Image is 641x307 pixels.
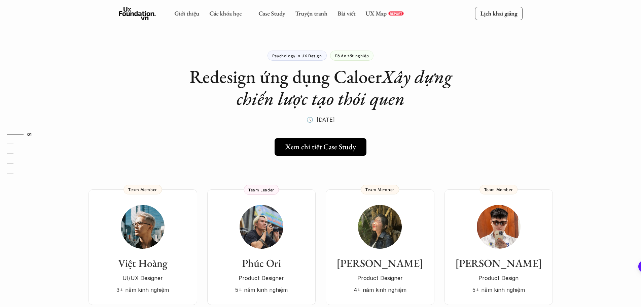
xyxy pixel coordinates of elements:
a: [PERSON_NAME]Product Designer4+ năm kinh nghiệmTeam Member [326,189,434,305]
a: Lịch khai giảng [475,7,523,20]
a: [PERSON_NAME]Product Design5+ năm kinh nghiệmTeam Member [444,189,553,305]
h1: Redesign ứng dụng Caloer [186,66,455,110]
h5: Xem chi tiết Case Study [285,143,356,151]
a: Xem chi tiết Case Study [275,138,366,156]
p: UI/UX Designer [95,273,190,283]
p: 5+ năm kinh nghiệm [214,285,309,295]
a: UX Map [365,9,387,17]
p: Product Designer [214,273,309,283]
a: Việt HoàngUI/UX Designer3+ năm kinh nghiệmTeam Member [88,189,197,305]
p: Team Leader [248,187,274,192]
p: 5+ năm kinh nghiệm [451,285,546,295]
p: Team Member [484,187,513,192]
a: REPORT [388,11,403,16]
h3: Phúc Ori [214,257,309,270]
p: Team Member [128,187,157,192]
a: Case Study [258,9,285,17]
h3: [PERSON_NAME] [451,257,546,270]
p: 3+ năm kinh nghiệm [95,285,190,295]
em: Xây dựng chiến lược tạo thói quen [237,65,456,110]
p: Đồ án tốt nghiệp [335,53,369,58]
h3: [PERSON_NAME] [332,257,428,270]
h3: Việt Hoàng [95,257,190,270]
p: Product Designer [332,273,428,283]
a: Truyện tranh [295,9,327,17]
p: Lịch khai giảng [480,9,517,17]
p: REPORT [390,11,402,16]
a: Bài viết [337,9,355,17]
a: Giới thiệu [174,9,199,17]
a: Các khóa học [209,9,242,17]
p: 🕔 [DATE] [307,115,335,125]
p: Psychology in UX Design [272,53,322,58]
a: 01 [7,130,39,138]
p: 4+ năm kinh nghiệm [332,285,428,295]
strong: 01 [27,131,32,136]
a: Phúc OriProduct Designer5+ năm kinh nghiệmTeam Leader [207,189,316,305]
p: Product Design [451,273,546,283]
p: Team Member [365,187,394,192]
